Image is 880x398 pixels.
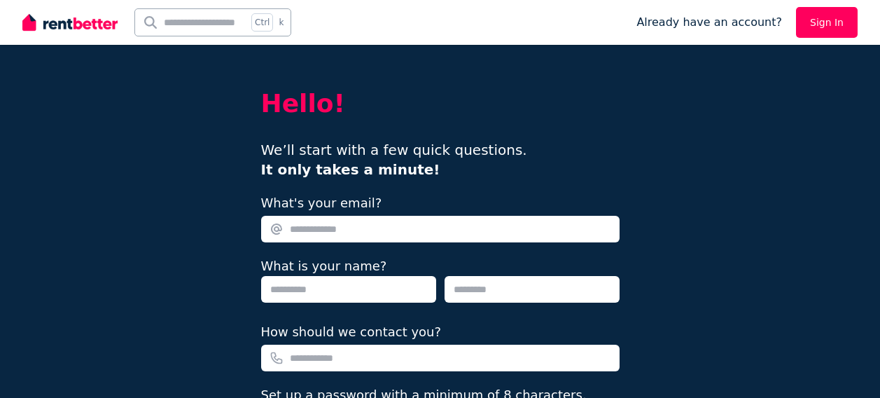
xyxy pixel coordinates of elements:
[261,90,620,118] h2: Hello!
[279,17,284,28] span: k
[261,322,442,342] label: How should we contact you?
[261,142,527,178] span: We’ll start with a few quick questions.
[251,13,273,32] span: Ctrl
[636,14,782,31] span: Already have an account?
[261,193,382,213] label: What's your email?
[261,161,440,178] b: It only takes a minute!
[22,12,118,33] img: RentBetter
[796,7,858,38] a: Sign In
[261,259,387,273] label: What is your name?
